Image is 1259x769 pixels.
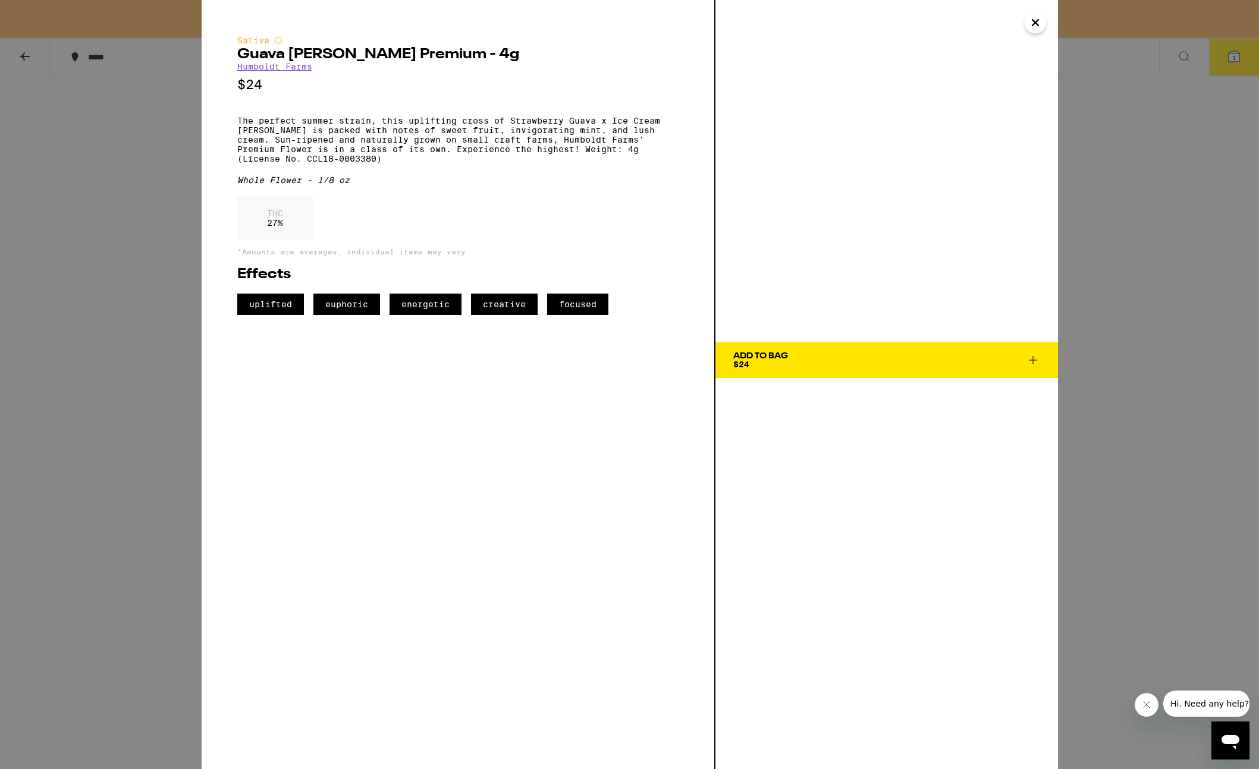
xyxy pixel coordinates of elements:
button: Add To Bag$24 [715,342,1058,378]
h2: Guava [PERSON_NAME] Premium - 4g [237,48,679,62]
iframe: Message from company [1163,691,1249,717]
iframe: Close message [1135,693,1158,717]
p: The perfect summer strain, this uplifting cross of Strawberry Guava x Ice Cream [PERSON_NAME] is ... [237,116,679,163]
span: $24 [733,360,749,369]
span: creative [471,294,538,315]
div: Whole Flower - 1/8 oz [237,175,679,185]
div: Sativa [237,36,679,45]
span: focused [547,294,608,315]
span: energetic [390,294,461,315]
p: *Amounts are averages, individual items may vary. [237,248,679,256]
p: THC [267,209,283,218]
a: Humboldt Farms [237,62,312,71]
img: sativaColor.svg [274,36,283,45]
p: $24 [237,77,679,92]
iframe: Button to launch messaging window [1211,721,1249,759]
button: Close [1025,12,1046,33]
span: uplifted [237,294,304,315]
div: Add To Bag [733,352,788,360]
span: euphoric [313,294,380,315]
div: 27 % [237,197,313,239]
h2: Effects [237,267,679,282]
